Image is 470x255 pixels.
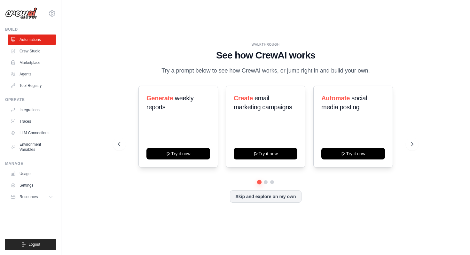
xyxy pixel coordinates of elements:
button: Try it now [234,148,297,159]
div: Operate [5,97,56,102]
span: social media posting [321,95,367,111]
a: Usage [8,169,56,179]
a: Settings [8,180,56,190]
a: LLM Connections [8,128,56,138]
div: Manage [5,161,56,166]
a: Environment Variables [8,139,56,155]
button: Try it now [146,148,210,159]
span: Generate [146,95,173,102]
a: Tool Registry [8,81,56,91]
a: Integrations [8,105,56,115]
span: email marketing campaigns [234,95,292,111]
a: Marketplace [8,58,56,68]
div: Build [5,27,56,32]
h1: See how CrewAI works [118,50,413,61]
span: Resources [20,194,38,199]
button: Resources [8,192,56,202]
a: Agents [8,69,56,79]
span: Automate [321,95,350,102]
span: Logout [28,242,40,247]
div: WALKTHROUGH [118,42,413,47]
a: Crew Studio [8,46,56,56]
a: Automations [8,35,56,45]
span: Create [234,95,253,102]
a: Traces [8,116,56,127]
p: Try a prompt below to see how CrewAI works, or jump right in and build your own. [158,66,373,75]
button: Try it now [321,148,385,159]
button: Skip and explore on my own [230,190,301,203]
img: Logo [5,7,37,19]
button: Logout [5,239,56,250]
